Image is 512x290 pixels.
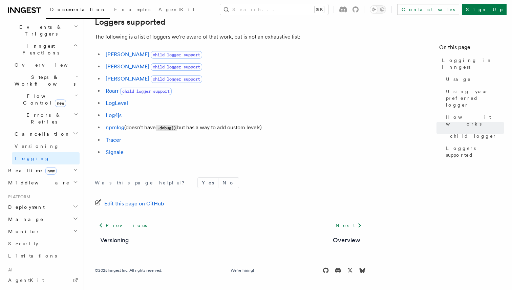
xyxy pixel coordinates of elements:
[332,219,366,231] a: Next
[12,140,80,152] a: Versioning
[12,90,80,109] button: Flow Controlnew
[151,75,202,83] span: child logger support
[446,145,504,158] span: Loggers supported
[446,76,471,83] span: Usage
[439,43,504,54] h4: On this page
[106,149,124,155] a: Signale
[104,123,366,133] li: (doesn't have but has a way to add custom levels)
[55,99,66,107] span: new
[315,6,324,13] kbd: ⌘K
[442,57,504,70] span: Logging in Inngest
[106,100,128,106] a: LogLevel
[12,71,80,90] button: Steps & Workflows
[8,277,44,283] span: AgentKit
[5,40,80,59] button: Inngest Functions
[106,51,149,58] a: [PERSON_NAME]
[462,4,507,15] a: Sign Up
[5,267,13,273] span: AI
[46,2,110,19] a: Documentation
[220,4,328,15] button: Search...⌘K
[5,238,80,250] a: Security
[8,253,57,259] span: Limitations
[12,109,80,128] button: Errors & Retries
[5,177,80,189] button: Middleware
[5,194,30,200] span: Platform
[110,2,154,18] a: Examples
[397,4,459,15] a: Contact sales
[106,88,119,94] a: Roarr
[5,164,80,177] button: Realtimenew
[198,178,218,188] button: Yes
[106,63,149,70] a: [PERSON_NAME]
[439,54,504,73] a: Logging in Inngest
[50,7,106,12] span: Documentation
[5,24,74,37] span: Events & Triggers
[5,250,80,262] a: Limitations
[95,199,164,208] a: Edit this page on GitHub
[5,225,80,238] button: Monitor
[5,59,80,164] div: Inngest Functions
[106,124,124,131] a: npmlog
[450,133,497,139] span: child logger
[5,179,70,186] span: Middleware
[370,5,386,14] button: Toggle dark mode
[106,137,121,143] a: Tracer
[8,241,38,246] span: Security
[106,75,149,82] a: [PERSON_NAME]
[5,274,80,286] a: AgentKit
[5,43,73,56] span: Inngest Functions
[5,216,44,223] span: Manage
[12,128,80,140] button: Cancellation
[104,199,164,208] span: Edit this page on GitHub
[15,143,59,149] span: Versioning
[95,179,189,186] p: Was this page helpful?
[95,17,165,27] a: Loggers supported
[443,73,504,85] a: Usage
[12,112,73,125] span: Errors & Retries
[443,142,504,161] a: Loggers supported
[12,93,74,106] span: Flow Control
[12,152,80,164] a: Logging
[151,51,202,59] span: child logger support
[443,85,504,111] a: Using your preferred logger
[5,204,45,210] span: Deployment
[12,59,80,71] a: Overview
[12,74,76,87] span: Steps & Workflows
[5,228,40,235] span: Monitor
[15,156,50,161] span: Logging
[95,268,162,273] div: © 2025 Inngest Inc. All rights reserved.
[5,201,80,213] button: Deployment
[333,236,360,245] a: Overview
[156,125,177,131] code: .debug()
[106,112,122,118] a: Log4js
[5,213,80,225] button: Manage
[120,88,172,95] span: child logger support
[12,131,70,137] span: Cancellation
[114,7,150,12] span: Examples
[218,178,239,188] button: No
[95,32,366,42] p: The following is a list of loggers we're aware of that work, but is not an exhaustive list:
[447,130,504,142] a: child logger
[95,219,151,231] a: Previous
[100,236,129,245] a: Versioning
[15,62,84,68] span: Overview
[446,88,504,108] span: Using your preferred logger
[5,167,57,174] span: Realtime
[154,2,198,18] a: AgentKit
[45,167,57,175] span: new
[5,21,80,40] button: Events & Triggers
[231,268,254,273] a: We're hiring!
[443,111,504,130] a: How it works
[446,114,504,127] span: How it works
[151,63,202,71] span: child logger support
[158,7,194,12] span: AgentKit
